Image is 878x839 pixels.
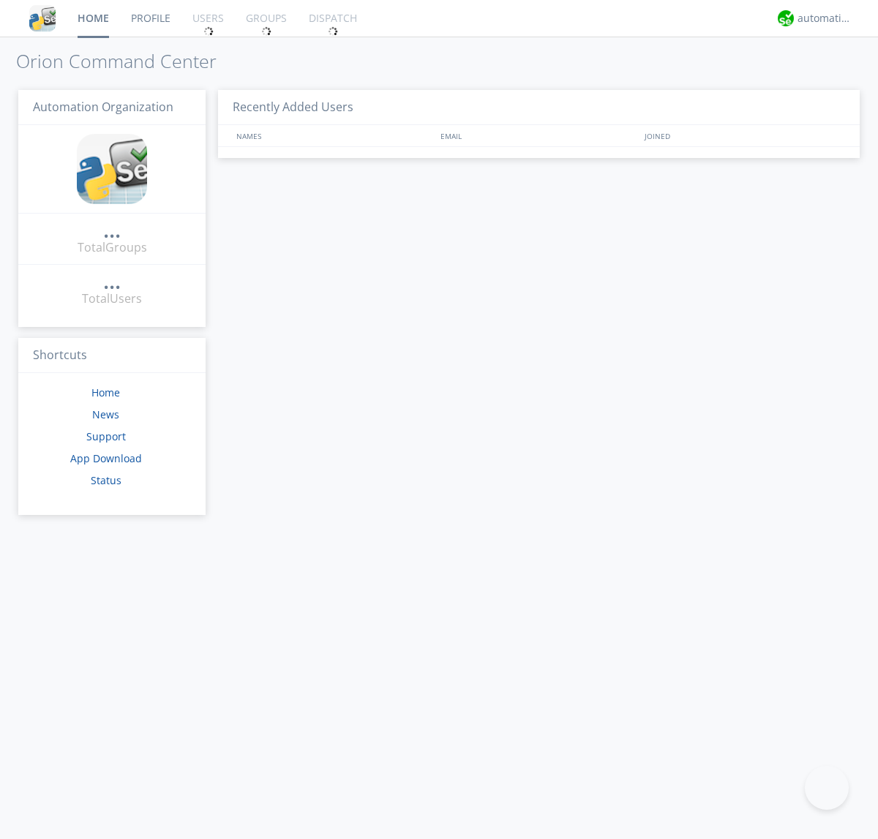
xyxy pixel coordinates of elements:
[261,26,271,37] img: spin.svg
[233,125,433,146] div: NAMES
[218,90,860,126] h3: Recently Added Users
[103,274,121,288] div: ...
[91,473,121,487] a: Status
[29,5,56,31] img: cddb5a64eb264b2086981ab96f4c1ba7
[798,11,852,26] div: automation+atlas
[203,26,214,37] img: spin.svg
[103,222,121,237] div: ...
[70,451,142,465] a: App Download
[103,222,121,239] a: ...
[92,407,119,421] a: News
[328,26,338,37] img: spin.svg
[77,134,147,204] img: cddb5a64eb264b2086981ab96f4c1ba7
[437,125,641,146] div: EMAIL
[82,290,142,307] div: Total Users
[86,429,126,443] a: Support
[18,338,206,374] h3: Shortcuts
[78,239,147,256] div: Total Groups
[641,125,846,146] div: JOINED
[778,10,794,26] img: d2d01cd9b4174d08988066c6d424eccd
[33,99,173,115] span: Automation Organization
[805,766,849,810] iframe: Toggle Customer Support
[91,385,120,399] a: Home
[103,274,121,290] a: ...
